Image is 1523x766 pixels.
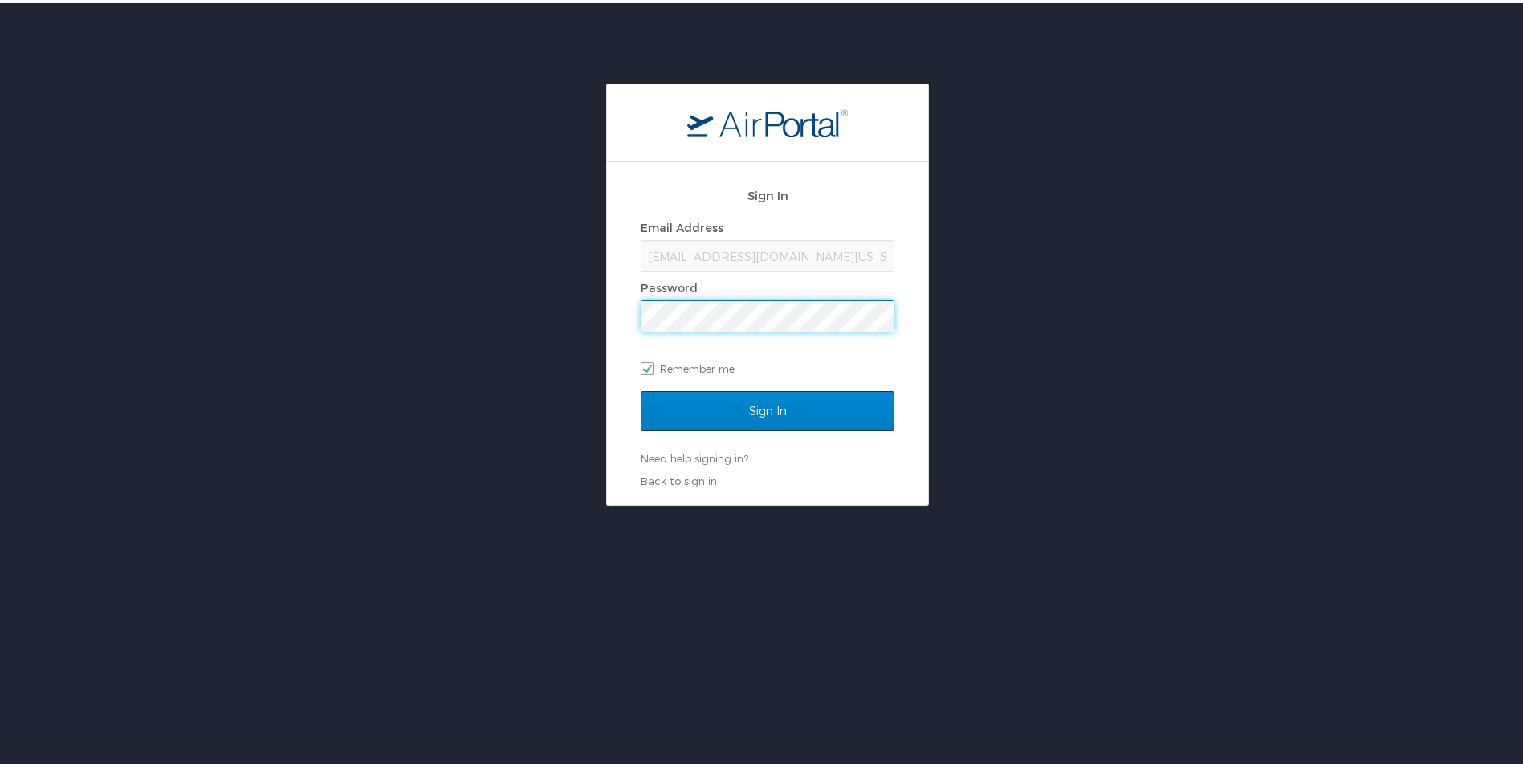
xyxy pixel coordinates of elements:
label: Password [641,278,698,291]
label: Remember me [641,353,894,377]
h2: Sign In [641,183,894,202]
a: Need help signing in? [641,449,748,462]
label: Email Address [641,218,723,231]
input: Sign In [641,388,894,428]
img: logo [687,105,848,134]
a: Back to sign in [641,471,717,484]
